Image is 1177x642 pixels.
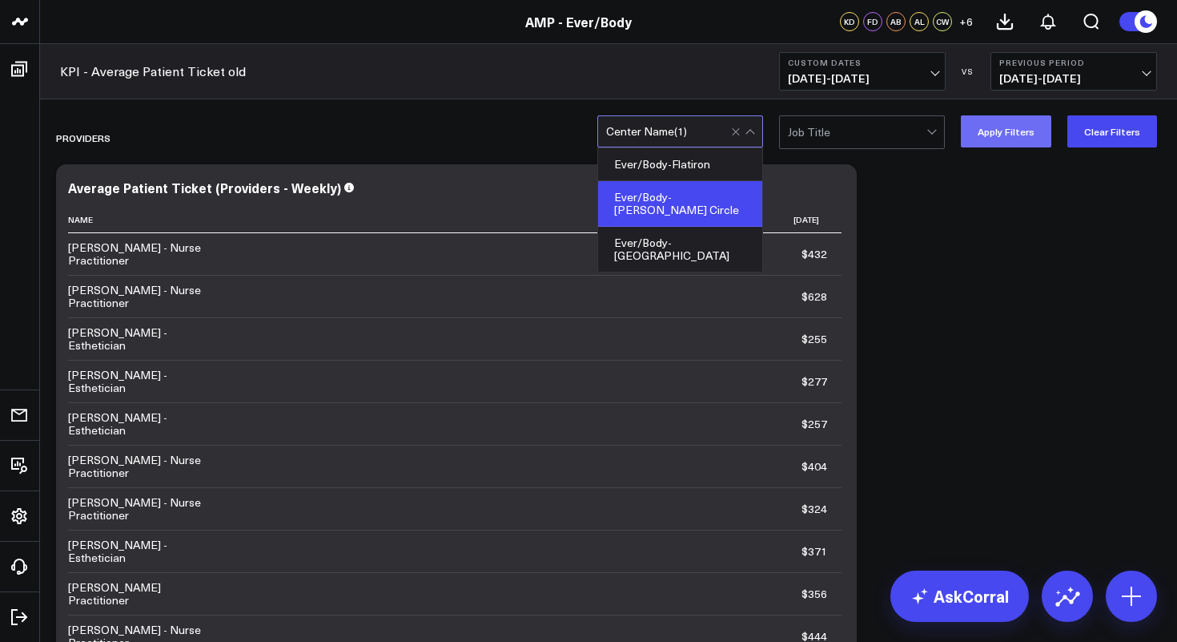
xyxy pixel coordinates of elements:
[228,207,842,233] th: [DATE]
[598,148,762,181] div: Ever/Body-Flatiron
[956,12,975,31] button: +6
[801,501,827,517] div: $324
[999,58,1148,67] b: Previous Period
[801,416,827,432] div: $257
[68,275,228,317] td: [PERSON_NAME] - Nurse Practitioner
[68,317,228,360] td: [PERSON_NAME] - Esthetician
[863,12,882,31] div: FD
[801,543,827,559] div: $371
[933,12,952,31] div: CW
[801,331,827,347] div: $255
[598,181,762,227] div: Ever/Body-[PERSON_NAME] Circle
[525,13,632,30] a: AMP - Ever/Body
[910,12,929,31] div: AL
[56,119,110,156] div: Providers
[840,12,859,31] div: KD
[801,246,827,262] div: $432
[801,458,827,474] div: $404
[959,16,973,27] span: + 6
[990,52,1157,91] button: Previous Period[DATE]-[DATE]
[961,115,1051,147] button: Apply Filters
[68,530,228,572] td: [PERSON_NAME] - Esthetician
[788,58,937,67] b: Custom Dates
[68,360,228,402] td: [PERSON_NAME] - Esthetician
[68,445,228,487] td: [PERSON_NAME] - Nurse Practitioner
[801,289,827,305] div: $628
[1067,115,1157,147] button: Clear Filters
[68,402,228,445] td: [PERSON_NAME] - Esthetician
[68,207,228,233] th: Name
[68,487,228,530] td: [PERSON_NAME] - Nurse Practitioner
[886,12,906,31] div: AB
[788,72,937,85] span: [DATE] - [DATE]
[68,233,228,275] td: [PERSON_NAME] - Nurse Practitioner
[801,586,827,602] div: $356
[801,373,827,390] div: $277
[68,572,228,615] td: [PERSON_NAME] Practitioner
[68,179,341,196] div: Average Patient Ticket (Providers - Weekly)
[779,52,946,91] button: Custom Dates[DATE]-[DATE]
[606,125,687,138] div: Center Name ( 1 )
[60,63,246,80] a: KPI - Average Patient Ticket old
[954,67,982,76] div: VS
[999,72,1148,85] span: [DATE] - [DATE]
[890,571,1029,622] a: AskCorral
[598,227,762,272] div: Ever/Body-[GEOGRAPHIC_DATA]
